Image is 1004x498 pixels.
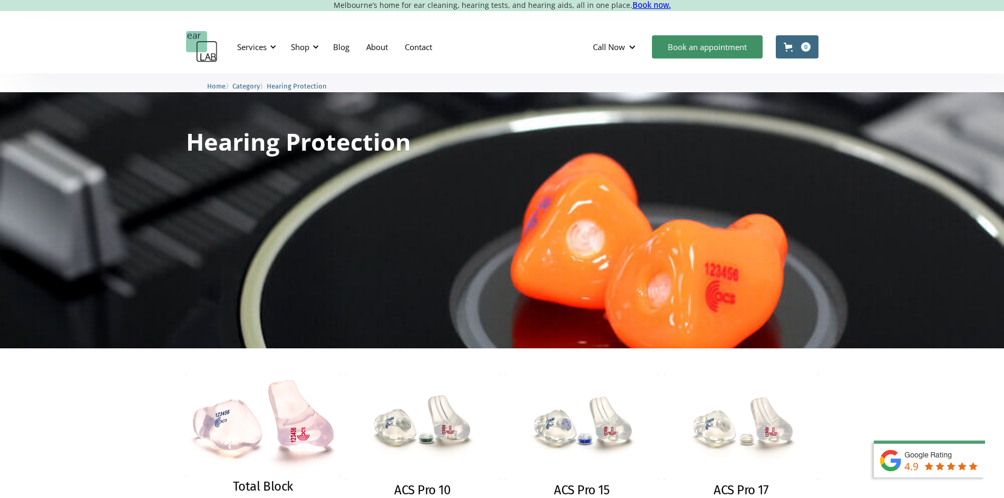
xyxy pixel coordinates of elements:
span: Home [207,82,226,90]
h2: ACS Pro 17 [714,483,768,498]
div: Shop [285,31,322,63]
div: Call Now [584,31,647,63]
li: 〉 [232,81,267,92]
a: Home [207,81,226,91]
img: ACS Pro 10 [345,374,500,480]
div: Call Now [593,42,625,52]
h2: ACS Pro 10 [394,483,450,498]
div: Services [231,31,279,63]
h2: ACS Pro 15 [554,483,609,498]
li: 〉 [207,81,232,92]
a: Blog [325,32,358,62]
div: Shop [291,42,309,52]
a: home [186,31,218,63]
a: Book an appointment [652,35,763,58]
a: Contact [396,32,441,62]
span: Category [232,82,260,90]
img: Total Block [186,374,340,476]
a: Category [232,81,260,91]
a: Open cart [776,35,818,58]
a: About [358,32,396,62]
h2: Total Block [233,479,293,494]
img: ACS Pro 17 [664,374,818,480]
h1: Hearing Protection [186,130,411,153]
span: Hearing Protection [267,82,327,90]
img: ACS Pro 15 [505,374,659,480]
div: 0 [801,42,811,52]
div: Services [237,42,267,52]
a: Hearing Protection [267,81,327,91]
